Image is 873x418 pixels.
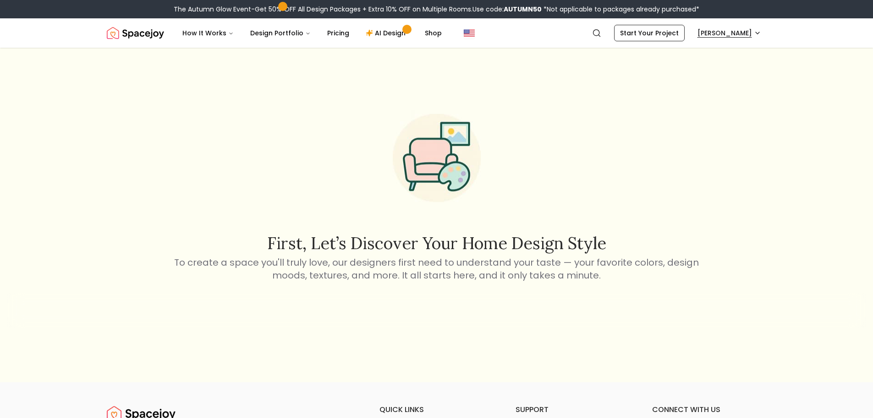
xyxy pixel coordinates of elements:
[378,100,495,217] img: Start Style Quiz Illustration
[243,24,318,42] button: Design Portfolio
[174,5,699,14] div: The Autumn Glow Event-Get 50% OFF All Design Packages + Extra 10% OFF on Multiple Rooms.
[379,404,494,415] h6: quick links
[107,24,164,42] a: Spacejoy
[542,5,699,14] span: *Not applicable to packages already purchased*
[173,234,701,252] h2: First, let’s discover your home design style
[173,256,701,282] p: To create a space you'll truly love, our designers first need to understand your taste — your fav...
[107,24,164,42] img: Spacejoy Logo
[504,5,542,14] b: AUTUMN50
[358,24,416,42] a: AI Design
[516,404,630,415] h6: support
[614,25,685,41] a: Start Your Project
[175,24,241,42] button: How It Works
[175,24,449,42] nav: Main
[464,28,475,39] img: United States
[320,24,357,42] a: Pricing
[652,404,767,415] h6: connect with us
[692,25,767,41] button: [PERSON_NAME]
[472,5,542,14] span: Use code:
[417,24,449,42] a: Shop
[107,18,767,48] nav: Global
